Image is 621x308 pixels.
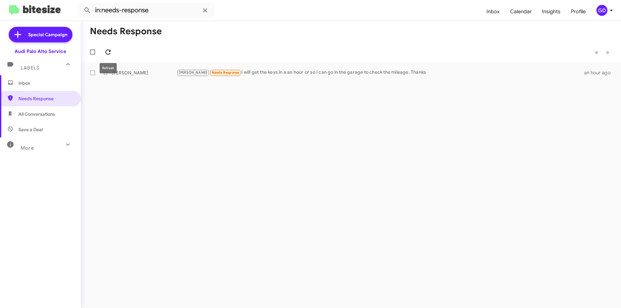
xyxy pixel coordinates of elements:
a: Insights [537,2,566,21]
span: » [606,48,609,56]
a: Special Campaign [9,27,72,42]
span: Needs Response [18,95,73,102]
div: Refresh [100,63,117,73]
nav: Page navigation example [591,46,613,59]
span: More [21,145,34,151]
input: Search [78,3,214,18]
a: Inbox [481,2,505,21]
button: Next [602,46,613,59]
button: Previous [591,46,602,59]
a: Calendar [505,2,537,21]
span: Needs Response [212,70,239,75]
span: Inbox [18,80,73,86]
span: Special Campaign [28,31,67,38]
div: GD [596,5,607,16]
span: Save a Deal [18,126,43,133]
span: Labels [21,65,39,71]
a: Profile [566,2,591,21]
button: GD [591,5,614,16]
h1: Needs Response [90,26,162,37]
span: [PERSON_NAME] [179,70,208,75]
div: an hour ago [584,69,616,76]
div: [PERSON_NAME] [112,69,177,76]
span: « [595,48,598,56]
span: All Conversations [18,111,55,117]
div: I will get the keys in a an hour or so I can go in the garage to check the mileage. Thanks [177,69,584,76]
div: Audi Palo Alto Service [15,48,66,55]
